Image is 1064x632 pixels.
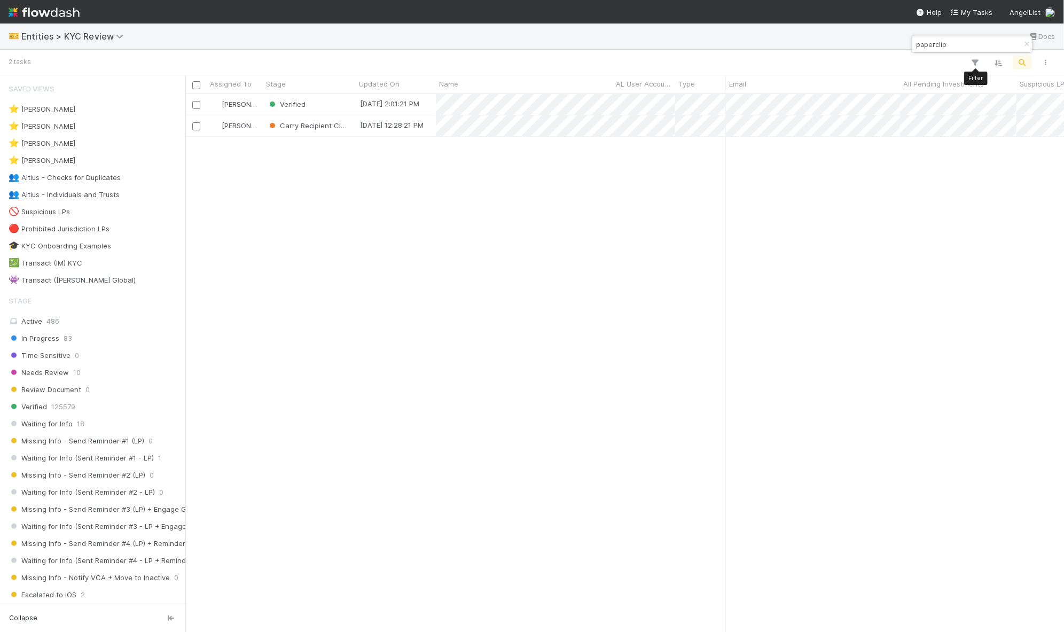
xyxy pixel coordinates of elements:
[21,31,129,42] span: Entities > KYC Review
[950,8,992,17] span: My Tasks
[9,155,19,165] span: ⭐
[280,121,385,130] span: Carry Recipient Cleanup Queue
[9,241,19,250] span: 🎓
[9,239,111,253] div: KYC Onboarding Examples
[9,104,19,113] span: ⭐
[1045,7,1055,18] img: avatar_ec9c1780-91d7-48bb-898e-5f40cebd5ff8.png
[9,120,75,133] div: [PERSON_NAME]
[192,122,200,130] input: Toggle Row Selected
[359,79,400,89] span: Updated On
[9,205,70,219] div: Suspicious LPs
[212,100,220,108] img: avatar_73a733c5-ce41-4a22-8c93-0dca612da21e.png
[9,400,47,413] span: Verified
[9,137,75,150] div: [PERSON_NAME]
[210,79,252,89] span: Assigned To
[9,3,80,21] img: logo-inverted-e16ddd16eac7371096b0.svg
[9,256,82,270] div: Transact (IM) KYC
[9,274,136,287] div: Transact ([PERSON_NAME] Global)
[9,537,202,550] span: Missing Info - Send Reminder #4 (LP) + Reminder (GP)
[159,486,163,499] span: 0
[914,38,1021,51] input: Search...
[678,79,695,89] span: Type
[9,469,145,482] span: Missing Info - Send Reminder #2 (LP)
[9,258,19,267] span: 💹
[9,57,31,67] small: 2 tasks
[51,400,75,413] span: 125579
[903,79,984,89] span: All Pending Investments
[360,98,419,109] div: [DATE] 2:01:21 PM
[9,366,69,379] span: Needs Review
[9,613,37,623] span: Collapse
[439,79,458,89] span: Name
[9,520,205,533] span: Waiting for Info (Sent Reminder #3 - LP + Engaged GP)
[9,434,144,448] span: Missing Info - Send Reminder #1 (LP)
[212,121,220,130] img: avatar_ec94f6e9-05c5-4d36-a6c8-d0cea77c3c29.png
[64,332,72,345] span: 83
[9,78,54,99] span: Saved Views
[77,417,84,431] span: 18
[916,7,942,18] div: Help
[75,349,79,362] span: 0
[9,349,71,362] span: Time Sensitive
[9,222,109,236] div: Prohibited Jurisdiction LPs
[158,451,161,465] span: 1
[729,79,746,89] span: Email
[9,290,32,311] span: Stage
[73,366,81,379] span: 10
[9,224,19,233] span: 🔴
[148,434,153,448] span: 0
[9,154,75,167] div: [PERSON_NAME]
[616,79,672,89] span: AL User Account Name
[1010,8,1040,17] span: AngelList
[9,315,183,328] div: Active
[9,332,59,345] span: In Progress
[9,554,216,567] span: Waiting for Info (Sent Reminder #4 - LP + Reminder to GP)
[9,32,19,41] span: 🎫
[222,100,276,108] span: [PERSON_NAME]
[280,100,306,108] span: Verified
[266,79,286,89] span: Stage
[150,469,154,482] span: 0
[85,383,90,396] span: 0
[9,121,19,130] span: ⭐
[9,188,120,201] div: Altius - Individuals and Trusts
[360,120,424,130] div: [DATE] 12:28:21 PM
[9,190,19,199] span: 👥
[9,103,75,116] div: [PERSON_NAME]
[9,503,191,516] span: Missing Info - Send Reminder #3 (LP) + Engage GP
[9,571,170,584] span: Missing Info - Notify VCA + Move to Inactive
[9,207,19,216] span: 🚫
[9,588,76,602] span: Escalated to IOS
[1028,30,1055,43] a: Docs
[9,171,121,184] div: Altius - Checks for Duplicates
[46,317,59,325] span: 486
[192,81,200,89] input: Toggle All Rows Selected
[9,417,73,431] span: Waiting for Info
[81,588,85,602] span: 2
[9,383,81,396] span: Review Document
[174,571,178,584] span: 0
[9,486,155,499] span: Waiting for Info (Sent Reminder #2 - LP)
[9,451,154,465] span: Waiting for Info (Sent Reminder #1 - LP)
[222,121,276,130] span: [PERSON_NAME]
[192,101,200,109] input: Toggle Row Selected
[9,275,19,284] span: 👾
[9,138,19,147] span: ⭐
[9,173,19,182] span: 👥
